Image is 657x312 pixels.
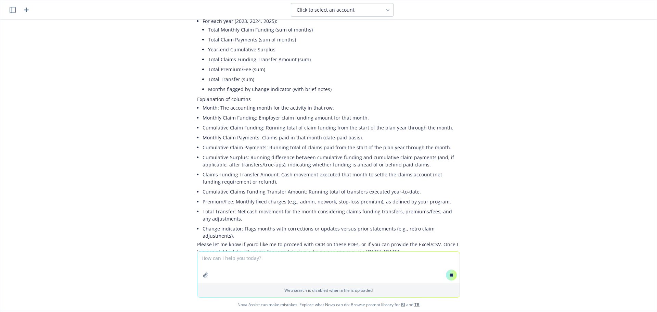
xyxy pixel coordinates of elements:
li: Total Premium/Fee (sum) [208,64,460,74]
a: BI [401,302,405,308]
a: TR [414,302,420,308]
li: Total Monthly Claim Funding (sum of months) [208,25,460,35]
li: Total Transfer (sum) [208,74,460,84]
li: Monthly Claim Payments: Claims paid in that month (date-paid basis). [203,133,460,142]
span: Nova Assist can make mistakes. Explore what Nova can do: Browse prompt library for and [3,298,654,312]
li: Month: The accounting month for the activity in that row. [203,103,460,113]
li: Total Claims Funding Transfer Amount (sum) [208,54,460,64]
li: Monthly Claim Funding: Employer claim funding amount for that month. [203,113,460,123]
li: For each year (2023, 2024, 2025): [203,16,460,96]
li: Cumulative Claim Funding: Running total of claim funding from the start of the plan year through ... [203,123,460,133]
li: Premium/Fee: Monthly fixed charges (e.g., admin, network, stop-loss premium), as defined by your ... [203,197,460,207]
li: Cumulative Claim Payments: Running total of claims paid from the start of the plan year through t... [203,142,460,152]
button: Click to select an account [291,3,394,17]
p: Explanation of columns [197,96,460,103]
p: Please let me know if you’d like me to proceed with OCR on these PDFs, or if you can provide the ... [197,241,460,255]
li: Change indicator: Flags months with corrections or updates versus prior statements (e.g., retro c... [203,224,460,241]
li: Claims Funding Transfer Amount: Cash movement executed that month to settle the claims account (n... [203,170,460,187]
li: Total Claim Payments (sum of months) [208,35,460,45]
li: Cumulative Surplus: Running difference between cumulative funding and cumulative claim payments (... [203,152,460,170]
li: Months flagged by Change indicator (with brief notes) [208,84,460,94]
li: Total Transfer: Net cash movement for the month considering claims funding transfers, premiums/fe... [203,207,460,224]
li: Year-end Cumulative Surplus [208,45,460,54]
span: Click to select an account [297,7,355,13]
p: Web search is disabled when a file is uploaded [202,287,455,293]
li: Cumulative Claims Funding Transfer Amount: Running total of transfers executed year-to-date. [203,187,460,197]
